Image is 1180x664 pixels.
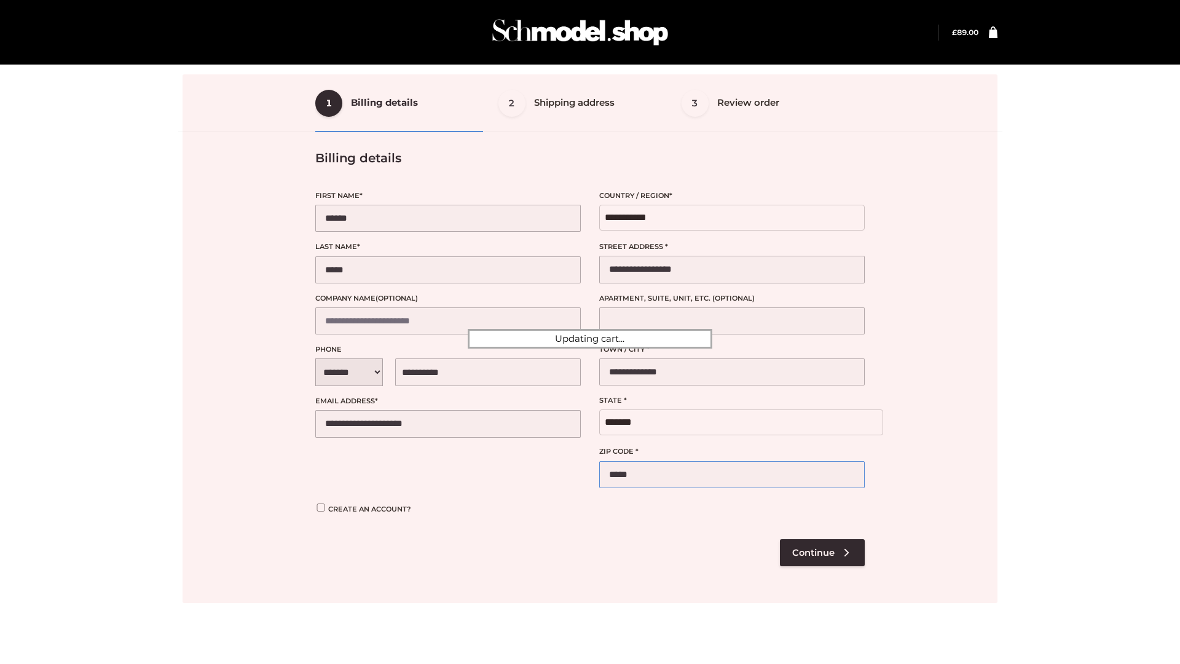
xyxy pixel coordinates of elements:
a: £89.00 [952,28,978,37]
bdi: 89.00 [952,28,978,37]
span: £ [952,28,957,37]
img: Schmodel Admin 964 [488,8,672,57]
div: Updating cart... [468,329,712,349]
